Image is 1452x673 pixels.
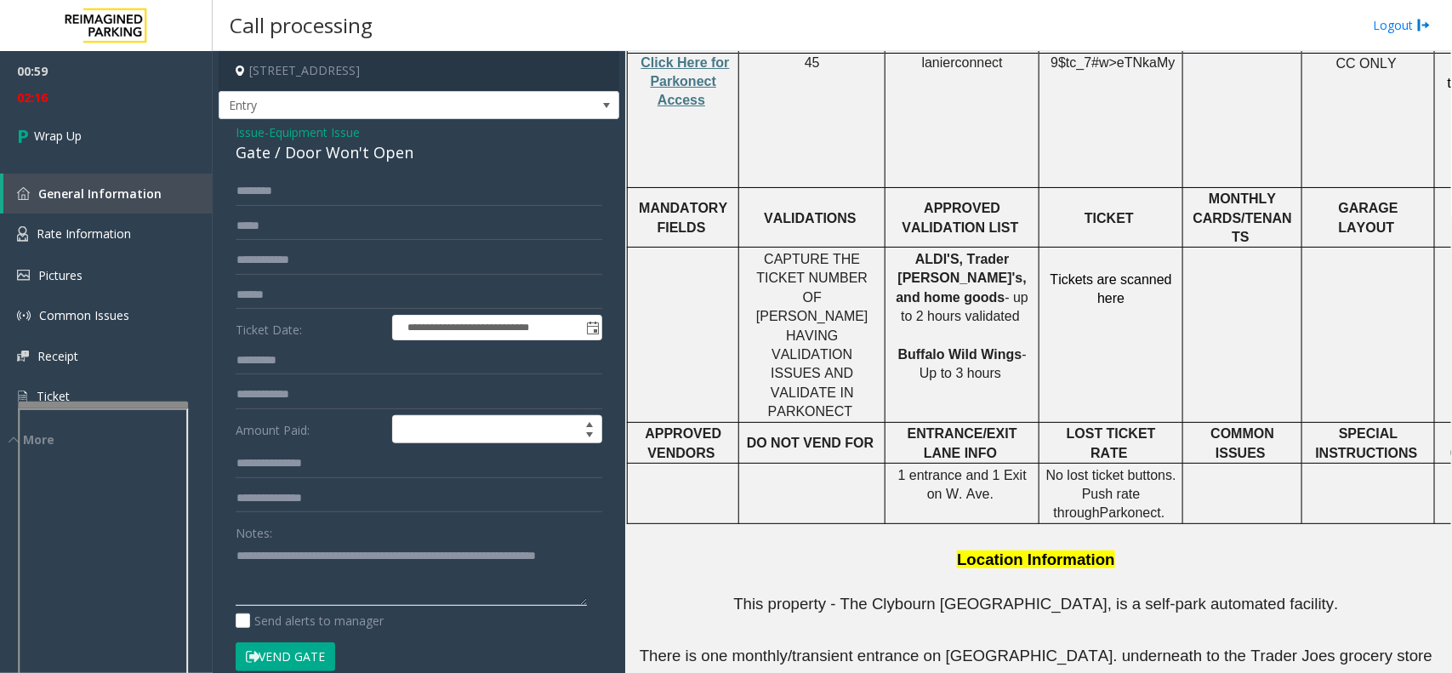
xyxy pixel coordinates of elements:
[219,92,538,119] span: Entry
[1067,426,1156,459] span: LOST TICKET RATE
[845,404,853,419] span: T
[1046,468,1176,521] span: No lost ticket buttons. Push rate through
[265,124,360,140] span: -
[898,347,1022,362] span: Buffalo Wild Wings
[3,174,213,214] a: General Information
[1085,211,1134,225] span: TICKET
[1051,55,1117,70] span: 9$tc_7#w>
[1117,55,1175,71] span: eTNkaMy
[578,430,601,443] span: Decrease value
[1193,191,1292,244] span: MONTHLY CARDS/TENANTS
[236,642,335,671] button: Vend Gate
[37,388,70,404] span: Ticket
[236,518,272,542] label: Notes:
[645,426,721,459] span: APPROVED VENDORS
[764,211,856,225] span: VALIDATIONS
[17,187,30,200] img: 'icon'
[756,252,868,419] span: CAPTURE THE TICKET NUMBER OF [PERSON_NAME] HAVING VALIDATION ISSUES AND VALIDATE IN PARKONEC
[38,267,83,283] span: Pictures
[34,127,82,145] span: Wrap Up
[903,201,1019,234] span: APPROVED VALIDATION LIST
[897,252,1027,305] span: ALDI'S, Trader [PERSON_NAME]'s, and home goods
[639,201,727,234] span: MANDATORY FIELDS
[1051,272,1172,305] span: Tickets are scanned here
[1316,426,1418,459] span: SPECIAL INSTRUCTIONS
[1161,505,1164,520] span: .
[236,141,602,164] div: Gate / Door Won't Open
[39,307,129,323] span: Common Issues
[17,389,28,404] img: 'icon'
[9,431,213,448] div: More
[38,185,162,202] span: General Information
[37,225,131,242] span: Rate Information
[17,270,30,281] img: 'icon'
[17,309,31,322] img: 'icon'
[733,595,1338,613] span: This property - The Clybourn [GEOGRAPHIC_DATA], is a self-park automated facility.
[908,426,1017,459] span: ENTRANCE/EXIT LANE INFO
[1100,505,1161,521] span: Parkonect
[640,647,1432,664] span: There is one monthly/transient entrance on [GEOGRAPHIC_DATA]. underneath to the Trader Joes groce...
[17,351,29,362] img: 'icon'
[1211,426,1275,459] span: COMMON ISSUES
[1336,56,1397,71] span: CC ONLY
[641,56,730,108] a: Click Here for Parkonect Access
[17,226,28,242] img: 'icon'
[37,348,78,364] span: Receipt
[1417,16,1431,34] img: logout
[957,550,1115,568] span: Location Information
[747,436,874,450] span: DO NOT VEND FOR
[231,415,388,444] label: Amount Paid:
[269,123,360,141] span: Equipment Issue
[219,51,619,91] h4: [STREET_ADDRESS]
[578,416,601,430] span: Increase value
[236,123,265,141] span: Issue
[641,55,730,108] span: Click Here for Parkonect Access
[231,315,388,340] label: Ticket Date:
[922,55,1003,71] span: lanierconnect
[805,55,820,70] span: 45
[898,468,1027,501] span: 1 entrance and 1 Exit on W. Ave.
[221,4,381,46] h3: Call processing
[1339,201,1398,234] span: GARAGE LAYOUT
[236,612,384,630] label: Send alerts to manager
[583,316,601,339] span: Toggle popup
[1373,16,1431,34] a: Logout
